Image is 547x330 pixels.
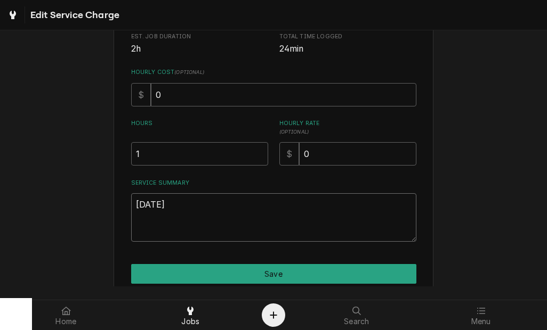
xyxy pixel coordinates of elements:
[55,317,76,326] span: Home
[131,83,151,106] div: $
[131,68,416,77] label: Hourly Cost
[174,69,204,75] span: ( optional )
[131,44,141,54] span: 2h
[279,119,416,136] label: Hourly Rate
[295,302,419,328] a: Search
[131,43,268,55] span: Est. Job Duration
[279,32,416,55] div: Total Time Logged
[420,302,543,328] a: Menu
[131,119,268,136] label: Hours
[131,193,416,242] textarea: [DATE]
[3,6,22,23] a: Go to Jobs
[279,119,416,166] div: [object Object]
[129,302,253,328] a: Jobs
[4,302,128,328] a: Home
[181,317,199,326] span: Jobs
[262,303,285,327] button: Create Object
[279,32,416,41] span: Total Time Logged
[279,142,299,166] div: $
[131,179,416,187] label: Service Summary
[27,8,119,22] span: Edit Service Charge
[471,317,491,326] span: Menu
[279,44,304,54] span: 24min
[279,43,416,55] span: Total Time Logged
[131,264,416,284] button: Save
[344,317,369,326] span: Search
[131,284,416,311] div: Button Group Row
[131,264,416,284] div: Button Group Row
[279,129,309,135] span: ( optional )
[131,179,416,242] div: Service Summary
[131,32,268,55] div: Est. Job Duration
[131,264,416,311] div: Button Group
[131,119,268,166] div: [object Object]
[131,32,268,41] span: Est. Job Duration
[131,68,416,106] div: Hourly Cost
